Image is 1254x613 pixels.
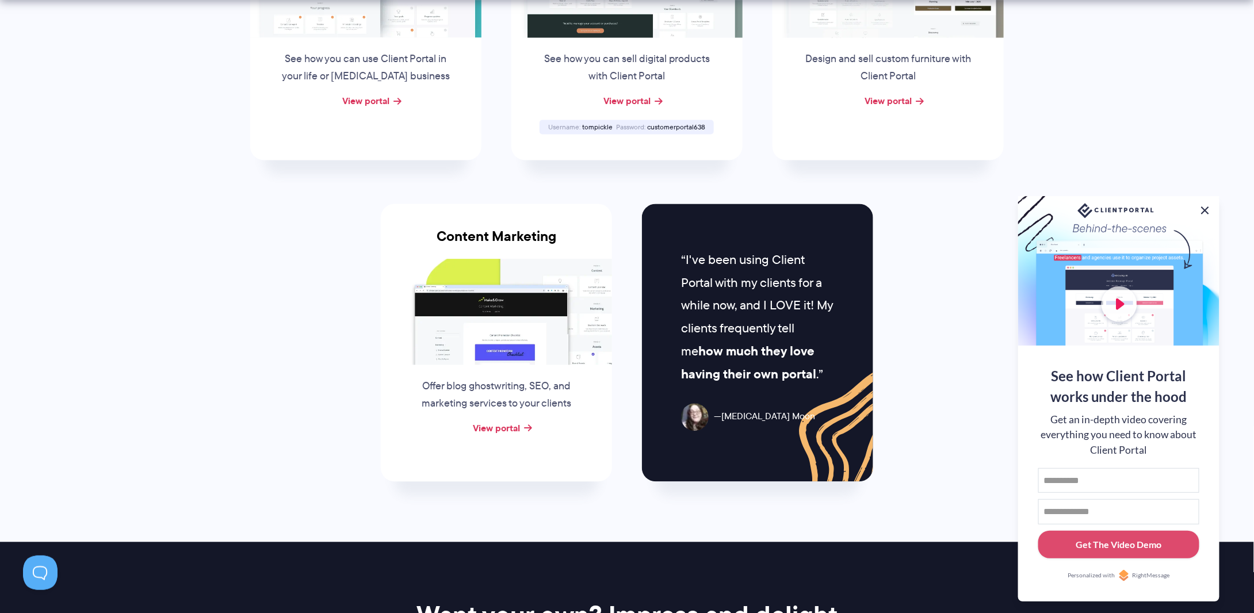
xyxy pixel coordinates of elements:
[681,342,816,384] strong: how much they love having their own portal
[1118,570,1130,581] img: Personalized with RightMessage
[616,122,645,132] span: Password
[1068,571,1115,580] span: Personalized with
[865,94,912,108] a: View portal
[801,51,976,86] p: Design and sell custom furniture with Client Portal
[548,122,580,132] span: Username
[681,249,834,386] p: I've been using Client Portal with my clients for a while now, and I LOVE it! My clients frequent...
[1038,366,1199,407] div: See how Client Portal works under the hood
[1038,412,1199,458] div: Get an in-depth video covering everything you need to know about Client Portal
[582,122,613,132] span: tompickle
[23,555,58,590] iframe: Toggle Customer Support
[1133,571,1170,580] span: RightMessage
[342,94,389,108] a: View portal
[647,122,705,132] span: customerportal638
[603,94,651,108] a: View portal
[473,422,520,435] a: View portal
[278,51,453,86] p: See how you can use Client Portal in your life or [MEDICAL_DATA] business
[1076,538,1162,551] div: Get The Video Demo
[409,378,584,413] p: Offer blog ghostwriting, SEO, and marketing services to your clients
[540,51,714,86] p: See how you can sell digital products with Client Portal
[1038,531,1199,559] button: Get The Video Demo
[1038,570,1199,581] a: Personalized withRightMessage
[381,229,612,259] h3: Content Marketing
[714,409,815,426] span: [MEDICAL_DATA] Moon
